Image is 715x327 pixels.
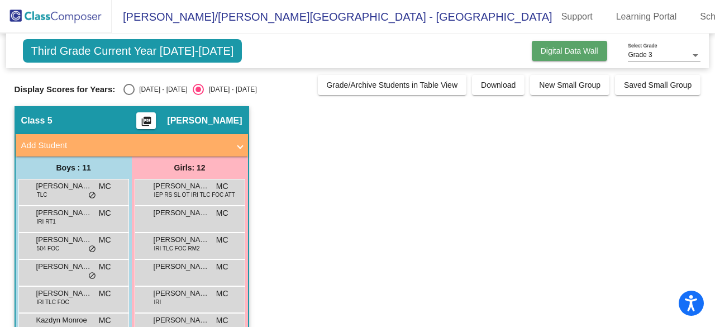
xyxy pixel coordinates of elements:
button: Print Students Details [136,112,156,129]
span: [PERSON_NAME] [154,288,209,299]
span: TLC [37,191,47,199]
span: Class 5 [21,115,53,126]
span: MC [99,315,111,326]
span: MC [216,207,228,219]
mat-expansion-panel-header: Add Student [16,134,248,157]
span: Third Grade Current Year [DATE]-[DATE] [23,39,242,63]
span: Grade/Archive Students in Table View [327,80,458,89]
button: New Small Group [530,75,609,95]
span: IRI TLC FOC [37,298,69,306]
span: Digital Data Wall [541,46,598,55]
mat-panel-title: Add Student [21,139,229,152]
span: MC [216,181,228,192]
span: Display Scores for Years: [15,84,116,94]
span: IRI [154,298,161,306]
button: Download [472,75,525,95]
button: Saved Small Group [615,75,700,95]
span: MC [216,288,228,300]
a: Support [552,8,602,26]
span: [PERSON_NAME] [154,315,209,326]
mat-radio-group: Select an option [123,84,256,95]
div: [DATE] - [DATE] [204,84,256,94]
span: [PERSON_NAME] [154,181,209,192]
span: MC [216,234,228,246]
span: [PERSON_NAME] [154,207,209,219]
span: MC [216,315,228,326]
a: Learning Portal [607,8,686,26]
span: 504 FOC [37,244,60,253]
span: do_not_disturb_alt [88,272,96,281]
span: Saved Small Group [624,80,692,89]
span: MC [216,261,228,273]
span: [PERSON_NAME] [36,261,92,272]
span: do_not_disturb_alt [88,191,96,200]
span: [PERSON_NAME] [36,207,92,219]
button: Grade/Archive Students in Table View [318,75,467,95]
span: [PERSON_NAME]/[PERSON_NAME][GEOGRAPHIC_DATA] - [GEOGRAPHIC_DATA] [112,8,552,26]
span: do_not_disturb_alt [88,245,96,254]
span: [PERSON_NAME] [36,181,92,192]
span: [PERSON_NAME] [36,234,92,245]
span: [PERSON_NAME] [154,261,209,272]
span: MC [99,288,111,300]
div: [DATE] - [DATE] [135,84,187,94]
span: IRI TLC FOC RM2 [154,244,200,253]
span: [PERSON_NAME] [36,288,92,299]
span: [PERSON_NAME] [154,234,209,245]
span: MC [99,261,111,273]
span: MC [99,181,111,192]
span: Download [481,80,516,89]
span: IEP RS SL OT IRI TLC FOC ATT [154,191,235,199]
button: Digital Data Wall [532,41,607,61]
span: MC [99,207,111,219]
span: [PERSON_NAME] [167,115,242,126]
span: Grade 3 [628,51,652,59]
span: Kazdyn Monroe [36,315,92,326]
div: Boys : 11 [16,157,132,179]
span: MC [99,234,111,246]
span: New Small Group [539,80,600,89]
mat-icon: picture_as_pdf [140,116,153,131]
span: IRI RT1 [37,217,56,226]
div: Girls: 12 [132,157,248,179]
